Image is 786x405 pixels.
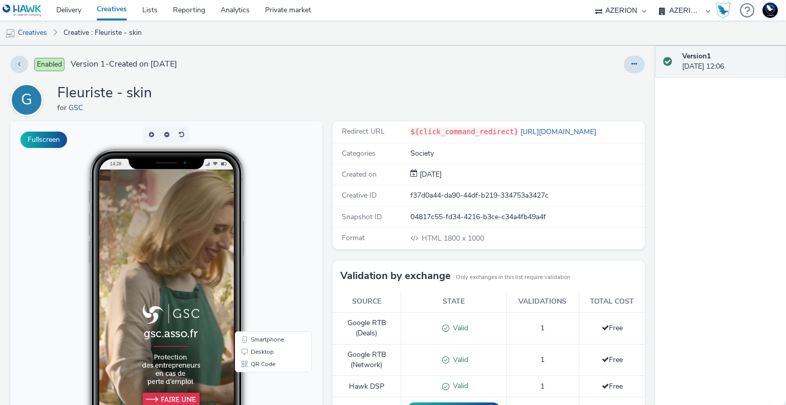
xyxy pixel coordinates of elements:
div: f37d0a44-da90-44df-b219-334753a3427c [410,190,644,201]
div: G [21,86,32,114]
span: 1 [540,355,544,365]
th: State [401,291,506,312]
span: Free [602,323,623,333]
th: Total cost [579,291,645,312]
span: 1 [540,381,544,391]
span: Creative ID [342,190,377,200]
a: Creative : Fleuriste - skin [58,20,147,45]
li: Smartphone [227,212,299,224]
span: Format [342,233,365,243]
span: Smartphone [241,215,274,221]
div: 04817c55-fd34-4216-b3ce-c34a4fb49a4f [410,212,644,222]
strong: Version 1 [682,51,711,61]
span: 1800 x 1000 [421,233,484,243]
span: Snapshot ID [342,212,382,222]
span: Valid [449,323,468,333]
span: Free [602,381,623,391]
span: Desktop [241,227,264,233]
span: for [57,103,69,113]
a: Hawk Academy [715,2,735,18]
code: ${click_command_redirect} [410,127,518,136]
a: GSC [69,103,87,113]
img: undefined Logo [3,4,42,17]
div: Society [410,148,644,159]
td: Google RTB (Deals) [333,312,401,344]
div: [DATE] 12:06 [682,51,778,72]
th: Source [333,291,401,312]
span: [DATE] [418,169,442,179]
button: Fullscreen [20,132,67,148]
span: 14:28 [100,39,111,45]
span: QR Code [241,240,265,246]
li: QR Code [227,237,299,249]
span: Valid [449,355,468,365]
span: Redirect URL [342,126,385,136]
img: mobile [5,28,15,38]
span: Free [602,355,623,365]
span: Enabled [34,58,64,71]
span: HTML [422,233,444,243]
h3: Validation by exchange [340,268,451,284]
th: Validations [506,291,579,312]
span: Created on [342,169,377,179]
img: Support Hawk [762,3,778,18]
span: Valid [449,381,468,391]
li: Desktop [227,224,299,237]
a: G [10,95,47,104]
h1: Fleuriste - skin [57,83,152,103]
td: Google RTB (Network) [333,344,401,376]
a: [URL][DOMAIN_NAME] [518,127,600,137]
img: Hawk Academy [715,2,731,18]
small: Only exchanges in this list require validation [456,273,570,282]
span: 1 [540,323,544,333]
td: Hawk DSP [333,376,401,397]
span: Categories [342,148,376,158]
div: Creation 09 April 2025, 12:06 [418,169,442,180]
span: Version 1 - Created on [DATE] [71,58,177,70]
